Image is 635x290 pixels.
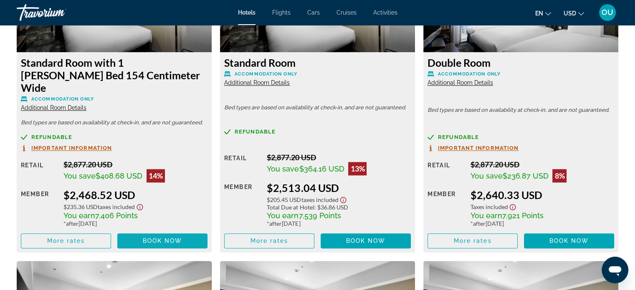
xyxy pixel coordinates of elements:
[535,10,543,17] span: en
[473,220,485,227] span: after
[267,211,299,220] span: You earn
[17,2,100,23] a: Travorium
[235,129,276,134] span: Refundable
[238,9,256,16] a: Hotels
[428,144,519,151] button: Important Information
[250,237,288,244] span: More rates
[235,71,297,77] span: Accommodation Only
[272,9,291,16] a: Flights
[63,220,207,227] div: * [DATE]
[428,107,614,113] p: Bed types are based on availability at check-in, and are not guaranteed.
[438,145,519,151] span: Important Information
[470,160,614,169] div: $2,877.20 USD
[267,182,411,194] div: $2,513.04 USD
[348,162,367,175] div: 13%
[21,160,57,182] div: Retail
[63,160,207,169] div: $2,877.20 USD
[502,211,543,220] span: 7,921 Points
[470,189,614,201] div: $2,640.33 USD
[224,153,261,175] div: Retail
[428,56,614,69] h3: Double Room
[21,104,86,111] span: Additional Room Details
[346,237,386,244] span: Book now
[31,145,112,151] span: Important Information
[224,233,314,248] button: More rates
[63,171,96,180] span: You save
[143,237,182,244] span: Book now
[224,79,290,86] span: Additional Room Details
[564,7,584,19] button: Change currency
[299,211,341,220] span: 7,539 Points
[63,189,207,201] div: $2,468.52 USD
[224,56,411,69] h3: Standard Room
[21,56,207,94] h3: Standard Room with 1 [PERSON_NAME] Bed 154 Centimeter Wide
[470,171,502,180] span: You save
[470,220,614,227] div: * [DATE]
[524,233,614,248] button: Book now
[147,169,165,182] div: 14%
[63,211,95,220] span: You earn
[602,257,628,283] iframe: Button to launch messaging window
[31,96,94,102] span: Accommodation Only
[66,220,78,227] span: after
[470,211,502,220] span: You earn
[267,164,299,173] span: You save
[428,134,614,140] a: Refundable
[95,211,138,220] span: 7,406 Points
[336,9,357,16] a: Cruises
[470,203,508,210] span: Taxes included
[96,171,142,180] span: $408.68 USD
[321,233,411,248] button: Book now
[21,120,207,126] p: Bed types are based on availability at check-in, and are not guaranteed.
[21,144,112,151] button: Important Information
[552,169,567,182] div: 8%
[31,134,72,140] span: Refundable
[502,171,548,180] span: $236.87 USD
[535,7,551,19] button: Change language
[299,164,344,173] span: $364.16 USD
[428,233,518,248] button: More rates
[224,105,411,111] p: Bed types are based on availability at check-in, and are not guaranteed.
[549,237,589,244] span: Book now
[63,203,98,210] span: $235.36 USD
[428,189,464,227] div: Member
[438,71,501,77] span: Accommodation Only
[267,153,411,162] div: $2,877.20 USD
[602,8,613,17] span: OU
[267,196,301,203] span: $205.45 USD
[307,9,320,16] a: Cars
[373,9,397,16] a: Activities
[267,220,411,227] div: * [DATE]
[428,79,493,86] span: Additional Room Details
[269,220,282,227] span: after
[135,201,145,211] button: Show Taxes and Fees disclaimer
[267,204,314,211] span: Total Due at Hotel
[267,204,411,211] div: : $36.86 USD
[564,10,576,17] span: USD
[21,189,57,227] div: Member
[224,129,411,135] a: Refundable
[438,134,479,140] span: Refundable
[301,196,338,203] span: Taxes included
[338,194,348,204] button: Show Taxes and Fees disclaimer
[508,201,518,211] button: Show Taxes and Fees disclaimer
[47,237,85,244] span: More rates
[597,4,618,21] button: User Menu
[224,182,261,227] div: Member
[428,160,464,182] div: Retail
[21,233,111,248] button: More rates
[454,237,492,244] span: More rates
[21,134,207,140] a: Refundable
[117,233,207,248] button: Book now
[98,203,135,210] span: Taxes included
